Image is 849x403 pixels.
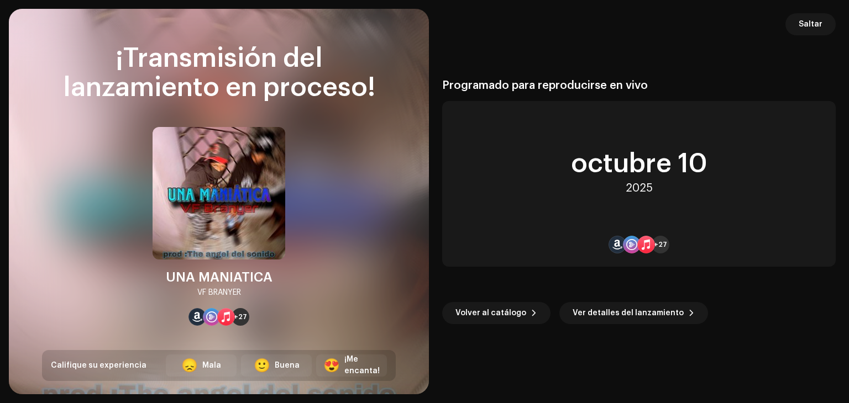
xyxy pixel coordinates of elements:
span: Califique su experiencia [51,362,146,369]
div: UNA MANIATICA [166,268,272,286]
div: VF BRANYER [197,286,241,299]
div: Programado para reproducirse en vivo [442,79,836,92]
span: +27 [234,312,247,321]
div: Mala [202,360,221,372]
button: Saltar [785,13,836,35]
div: 🙂 [254,359,270,372]
span: Saltar [799,13,822,35]
div: ¡Me encanta! [344,354,380,377]
div: 😞 [181,359,198,372]
span: Ver detalles del lanzamiento [573,302,684,324]
div: octubre 10 [571,151,707,177]
button: Volver al catálogo [442,302,551,324]
span: Volver al catálogo [455,302,526,324]
button: Ver detalles del lanzamiento [559,302,708,324]
span: +27 [654,240,667,249]
div: Buena [275,360,300,372]
div: 2025 [626,182,653,195]
div: 😍 [323,359,340,372]
div: ¡Transmisión del lanzamiento en proceso! [42,44,396,103]
img: 83b359f5-29fb-4908-ab08-3635dded7c40 [153,127,285,259]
